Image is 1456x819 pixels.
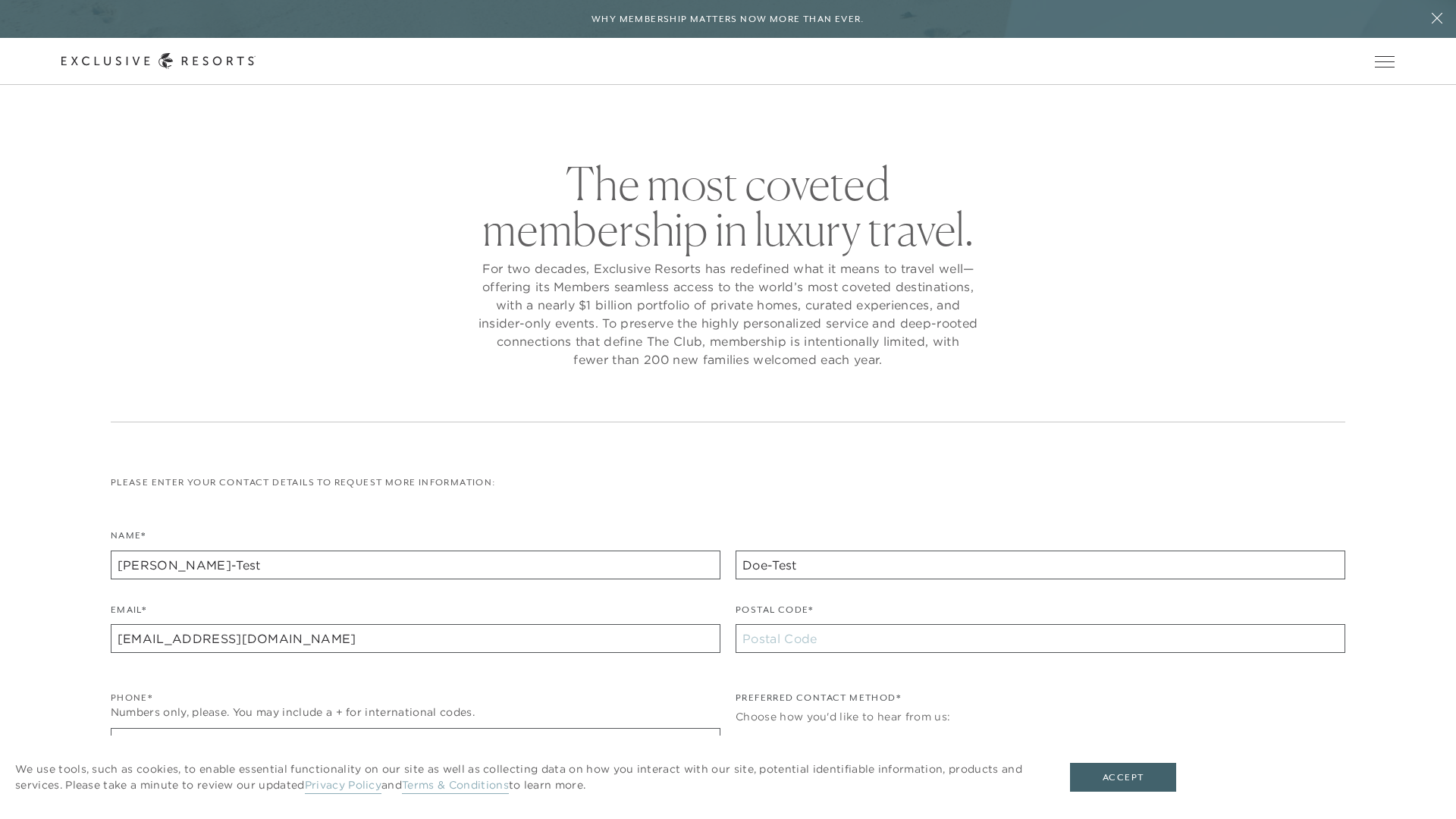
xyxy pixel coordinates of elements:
[736,624,1345,653] input: Postal Code
[111,704,720,720] div: Numbers only, please. You may include a + for international codes.
[478,161,978,252] h2: The most coveted membership in luxury travel.
[1070,763,1176,792] button: Accept
[736,691,901,713] legend: Preferred Contact Method*
[478,259,978,369] p: For two decades, Exclusive Resorts has redefined what it means to travel well—offering its Member...
[111,551,720,579] input: First
[402,778,509,794] a: Terms & Conditions
[305,778,381,794] a: Privacy Policy
[111,691,720,705] div: Phone*
[155,729,720,758] input: Enter a phone number
[591,12,864,27] h6: Why Membership Matters Now More Than Ever.
[111,729,155,758] div: Country Code Selector
[111,475,1346,490] p: Please enter your contact details to request more information:
[736,603,814,625] label: Postal Code*
[736,709,1345,725] div: Choose how you'd like to hear from us:
[111,603,146,625] label: Email*
[1375,56,1395,67] button: Open navigation
[111,529,146,551] label: Name*
[736,551,1345,579] input: Last
[15,761,1040,793] p: We use tools, such as cookies, to enable essential functionality on our site as well as collectin...
[111,624,720,653] input: name@example.com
